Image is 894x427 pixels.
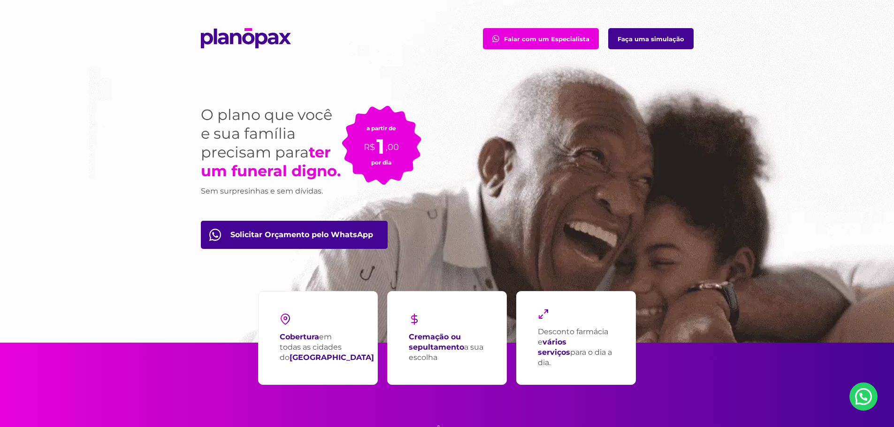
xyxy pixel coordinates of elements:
[201,105,342,180] h1: O plano que você e sua família precisam para
[201,143,341,180] strong: ter um funeral digno.
[492,35,499,42] img: fale com consultor
[280,332,374,363] p: em todas as cidades do
[367,125,396,132] small: a partir de
[538,327,614,368] p: Desconto farmácia e para o dia a dia.
[201,185,342,197] h3: Sem surpresinhas e sem dívidas.
[409,314,420,325] img: dollar
[209,229,221,241] img: fale com consultor
[280,332,319,341] strong: Cobertura
[538,308,549,320] img: maximize
[371,159,391,166] small: por dia
[201,221,388,249] a: Orçamento pelo WhatsApp btn-orcamento
[280,314,291,325] img: pin
[849,382,878,411] a: Nosso Whatsapp
[538,337,570,357] strong: vários serviços
[608,28,694,49] a: Faça uma simulação
[409,332,464,352] strong: Cremação ou sepultamento
[409,332,485,363] p: a sua escolha
[201,28,291,48] img: planopax
[290,353,374,362] strong: [GEOGRAPHIC_DATA]
[376,134,384,159] span: 1
[483,28,599,49] a: Falar com um Especialista
[364,132,399,153] p: R$ ,00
